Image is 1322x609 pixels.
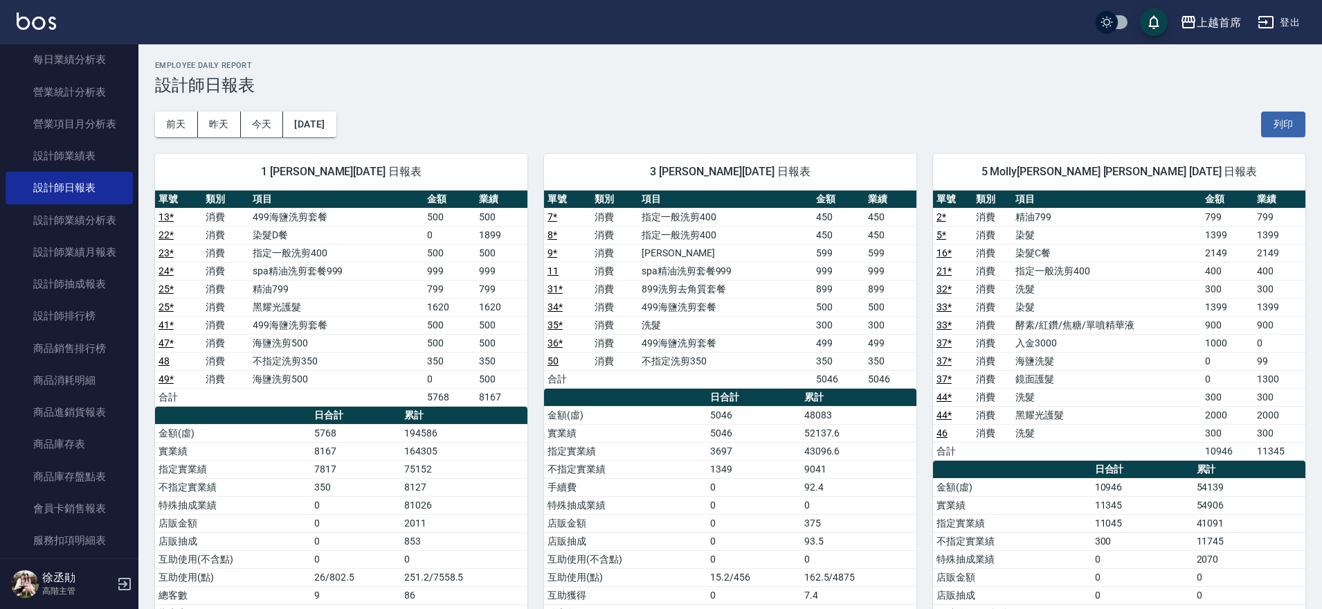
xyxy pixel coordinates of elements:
[801,514,916,532] td: 375
[1193,586,1305,604] td: 0
[813,280,864,298] td: 899
[591,316,638,334] td: 消費
[544,568,707,586] td: 互助使用(點)
[155,442,311,460] td: 實業績
[424,388,476,406] td: 5768
[544,191,591,209] th: 單號
[544,406,707,424] td: 金額(虛)
[1253,244,1305,262] td: 2149
[401,460,527,478] td: 75152
[972,191,1012,209] th: 類別
[6,364,133,396] a: 商品消耗明細
[801,442,916,460] td: 43096.6
[1012,226,1201,244] td: 染髮
[813,334,864,352] td: 499
[801,478,916,496] td: 92.4
[202,370,249,388] td: 消費
[155,388,202,406] td: 合計
[813,226,864,244] td: 450
[241,112,284,137] button: 今天
[864,191,916,209] th: 業績
[311,460,401,478] td: 7817
[401,424,527,442] td: 194586
[6,172,133,204] a: 設計師日報表
[707,389,800,407] th: 日合計
[544,550,707,568] td: 互助使用(不含點)
[155,586,311,604] td: 總客數
[476,244,527,262] td: 500
[6,461,133,493] a: 商品庫存盤點表
[864,334,916,352] td: 499
[1253,226,1305,244] td: 1399
[249,226,424,244] td: 染髮D餐
[1193,461,1305,479] th: 累計
[6,204,133,236] a: 設計師業績分析表
[1012,370,1201,388] td: 鏡面護髮
[813,316,864,334] td: 300
[1012,316,1201,334] td: 酵素/紅鑽/焦糖/單噴精華液
[1253,191,1305,209] th: 業績
[476,280,527,298] td: 799
[707,406,800,424] td: 5046
[801,532,916,550] td: 93.5
[813,370,864,388] td: 5046
[1193,532,1305,550] td: 11745
[1012,388,1201,406] td: 洗髮
[249,334,424,352] td: 海鹽洗剪500
[401,496,527,514] td: 81026
[476,262,527,280] td: 999
[1253,262,1305,280] td: 400
[813,244,864,262] td: 599
[933,191,972,209] th: 單號
[544,496,707,514] td: 特殊抽成業績
[864,298,916,316] td: 500
[972,388,1012,406] td: 消費
[1092,586,1193,604] td: 0
[1092,514,1193,532] td: 11045
[813,298,864,316] td: 500
[424,208,476,226] td: 500
[813,208,864,226] td: 450
[42,571,113,585] h5: 徐丞勛
[1193,478,1305,496] td: 54139
[591,280,638,298] td: 消費
[638,316,813,334] td: 洗髮
[1092,461,1193,479] th: 日合計
[1202,262,1253,280] td: 400
[1202,280,1253,298] td: 300
[801,406,916,424] td: 48083
[1253,406,1305,424] td: 2000
[6,396,133,428] a: 商品進銷貨報表
[1253,280,1305,298] td: 300
[401,514,527,532] td: 2011
[249,370,424,388] td: 海鹽洗剪500
[1140,8,1168,36] button: save
[283,112,336,137] button: [DATE]
[11,570,39,598] img: Person
[933,496,1092,514] td: 實業績
[972,208,1012,226] td: 消費
[1092,496,1193,514] td: 11345
[202,262,249,280] td: 消費
[933,514,1092,532] td: 指定實業績
[401,407,527,425] th: 累計
[544,532,707,550] td: 店販抽成
[202,316,249,334] td: 消費
[933,550,1092,568] td: 特殊抽成業績
[1012,244,1201,262] td: 染髮C餐
[6,493,133,524] a: 會員卡銷售報表
[1202,424,1253,442] td: 300
[1092,532,1193,550] td: 300
[155,550,311,568] td: 互助使用(不含點)
[6,524,133,556] a: 服務扣項明細表
[801,568,916,586] td: 162.5/4875
[638,298,813,316] td: 499海鹽洗剪套餐
[249,262,424,280] td: spa精油洗剪套餐999
[864,262,916,280] td: 999
[155,61,1305,70] h2: Employee Daily Report
[202,226,249,244] td: 消費
[591,352,638,370] td: 消費
[311,532,401,550] td: 0
[591,191,638,209] th: 類別
[311,496,401,514] td: 0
